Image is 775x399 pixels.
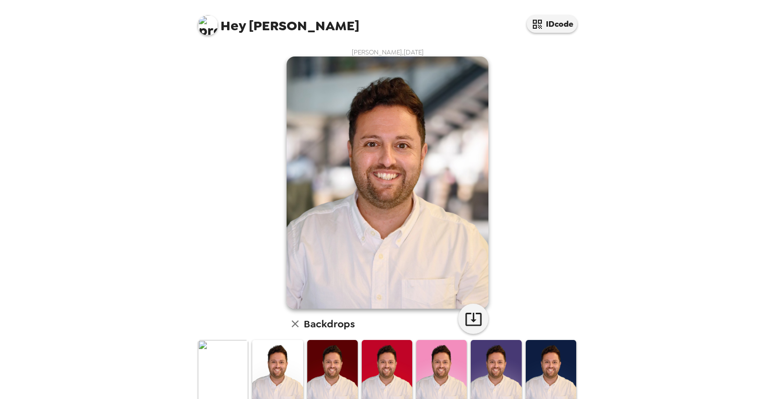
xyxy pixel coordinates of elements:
span: [PERSON_NAME] , [DATE] [352,48,424,56]
img: user [287,56,488,309]
span: Hey [220,17,246,35]
button: IDcode [527,15,577,33]
h6: Backdrops [304,316,355,332]
span: [PERSON_NAME] [198,10,359,33]
img: profile pic [198,15,218,35]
